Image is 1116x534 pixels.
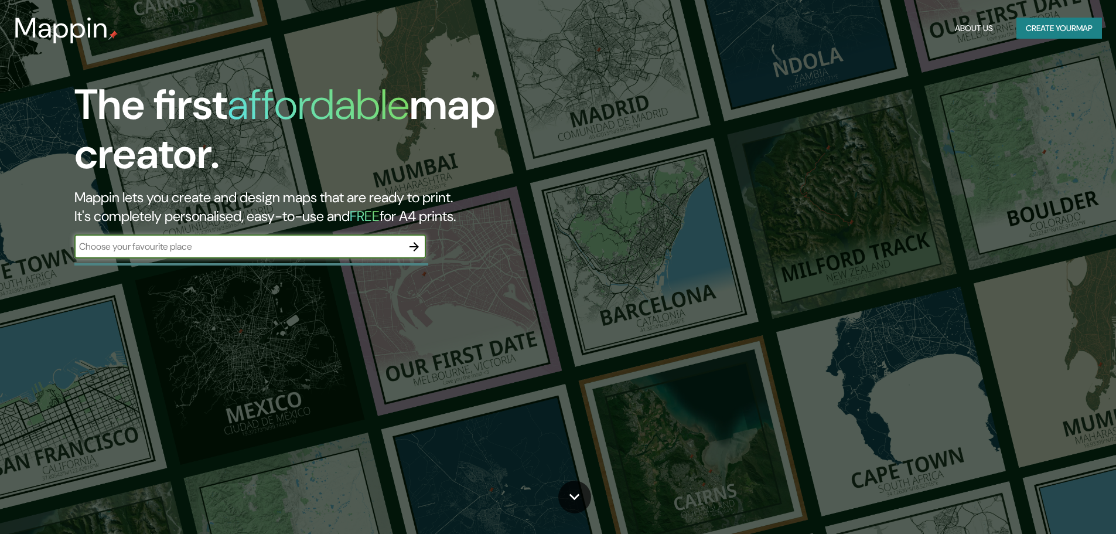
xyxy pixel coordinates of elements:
[227,77,409,132] h1: affordable
[950,18,998,39] button: About Us
[350,207,380,225] h5: FREE
[108,30,118,40] img: mappin-pin
[74,80,633,188] h1: The first map creator.
[74,188,633,226] h2: Mappin lets you create and design maps that are ready to print. It's completely personalised, eas...
[1016,18,1102,39] button: Create yourmap
[14,12,108,45] h3: Mappin
[74,240,402,253] input: Choose your favourite place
